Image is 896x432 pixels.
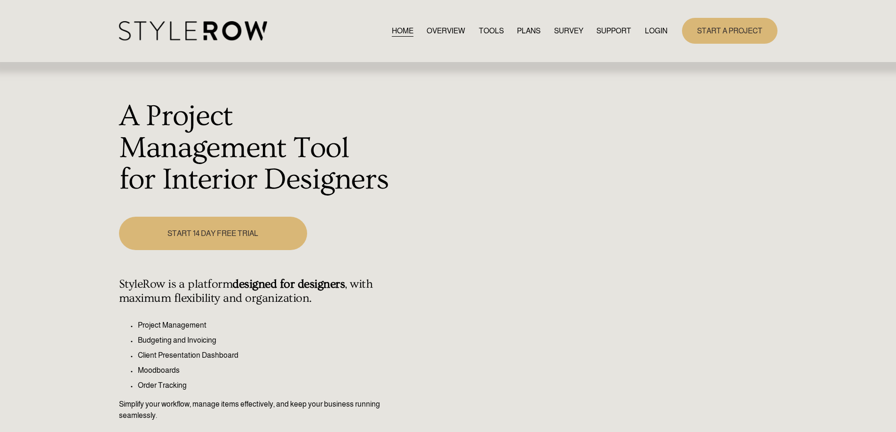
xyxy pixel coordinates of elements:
[427,24,465,37] a: OVERVIEW
[517,24,540,37] a: PLANS
[119,217,307,250] a: START 14 DAY FREE TRIAL
[119,101,390,196] h1: A Project Management Tool for Interior Designers
[119,21,267,40] img: StyleRow
[138,320,390,331] p: Project Management
[119,399,390,421] p: Simplify your workflow, manage items effectively, and keep your business running seamlessly.
[119,277,390,306] h4: StyleRow is a platform , with maximum flexibility and organization.
[596,24,631,37] a: folder dropdown
[596,25,631,37] span: SUPPORT
[138,365,390,376] p: Moodboards
[138,380,390,391] p: Order Tracking
[645,24,667,37] a: LOGIN
[479,24,504,37] a: TOOLS
[232,277,345,291] strong: designed for designers
[138,335,390,346] p: Budgeting and Invoicing
[554,24,583,37] a: SURVEY
[138,350,390,361] p: Client Presentation Dashboard
[392,24,413,37] a: HOME
[682,18,777,44] a: START A PROJECT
